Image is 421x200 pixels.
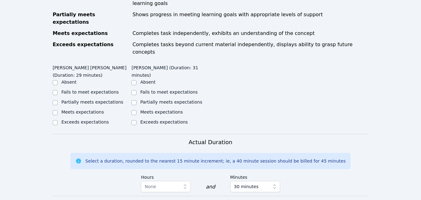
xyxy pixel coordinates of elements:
[234,183,259,190] span: 30 minutes
[85,158,346,164] div: Select a duration, rounded to the nearest 15 minute increment; ie, a 40 minute session should be ...
[132,11,368,26] div: Shows progress in meeting learning goals with appropriate levels of support
[140,110,183,115] label: Meets expectations
[230,172,280,181] label: Minutes
[53,41,129,56] div: Exceeds expectations
[132,30,368,37] div: Completes task independently, exhibits an understanding of the concept
[53,11,129,26] div: Partially meets expectations
[53,30,129,37] div: Meets expectations
[140,120,188,124] label: Exceeds expectations
[53,62,132,79] legend: [PERSON_NAME] [PERSON_NAME] (Duration: 29 minutes)
[132,62,210,79] legend: [PERSON_NAME] (Duration: 31 minutes)
[140,80,155,85] label: Absent
[206,183,215,191] div: and
[61,110,104,115] label: Meets expectations
[61,100,123,105] label: Partially meets expectations
[132,41,368,56] div: Completes tasks beyond current material independently, displays ability to grasp future concepts
[145,184,156,189] span: None
[230,181,280,192] button: 30 minutes
[61,120,109,124] label: Exceeds expectations
[140,90,198,95] label: Fails to meet expectations
[141,172,191,181] label: Hours
[141,181,191,192] button: None
[61,80,77,85] label: Absent
[140,100,202,105] label: Partially meets expectations
[189,138,232,147] h3: Actual Duration
[61,90,119,95] label: Fails to meet expectations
